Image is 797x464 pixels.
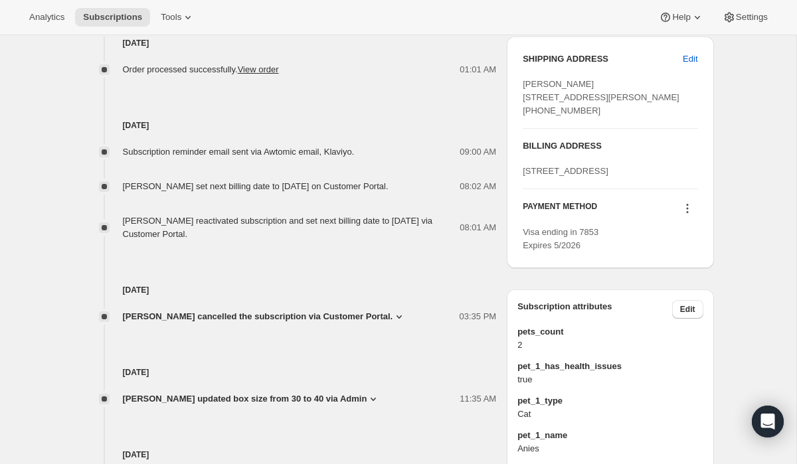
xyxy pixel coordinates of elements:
[460,180,496,193] span: 08:02 AM
[123,147,355,157] span: Subscription reminder email sent via Awtomic email, Klaviyo.
[672,12,690,23] span: Help
[83,283,497,297] h4: [DATE]
[123,392,367,406] span: [PERSON_NAME] updated box size from 30 to 40 via Admin
[651,8,711,27] button: Help
[123,392,381,406] button: [PERSON_NAME] updated box size from 30 to 40 via Admin
[523,52,683,66] h3: SHIPPING ADDRESS
[675,48,705,70] button: Edit
[517,429,703,442] span: pet_1_name
[29,12,64,23] span: Analytics
[672,300,703,319] button: Edit
[460,392,496,406] span: 11:35 AM
[523,227,598,250] span: Visa ending in 7853 Expires 5/2026
[460,145,496,159] span: 09:00 AM
[517,373,703,386] span: true
[123,181,389,191] span: [PERSON_NAME] set next billing date to [DATE] on Customer Portal.
[460,221,496,234] span: 08:01 AM
[683,52,697,66] span: Edit
[523,139,697,153] h3: BILLING ADDRESS
[460,310,497,323] span: 03:35 PM
[238,64,279,74] a: View order
[83,366,497,379] h4: [DATE]
[517,408,703,421] span: Cat
[517,360,703,373] span: pet_1_has_health_issues
[680,304,695,315] span: Edit
[83,12,142,23] span: Subscriptions
[83,37,497,50] h4: [DATE]
[153,8,203,27] button: Tools
[83,448,497,461] h4: [DATE]
[83,119,497,132] h4: [DATE]
[123,216,433,239] span: [PERSON_NAME] reactivated subscription and set next billing date to [DATE] via Customer Portal.
[736,12,768,23] span: Settings
[517,394,703,408] span: pet_1_type
[523,201,597,219] h3: PAYMENT METHOD
[517,300,672,319] h3: Subscription attributes
[517,325,703,339] span: pets_count
[523,166,608,176] span: [STREET_ADDRESS]
[75,8,150,27] button: Subscriptions
[21,8,72,27] button: Analytics
[123,310,406,323] button: [PERSON_NAME] cancelled the subscription via Customer Portal.
[123,310,393,323] span: [PERSON_NAME] cancelled the subscription via Customer Portal.
[715,8,776,27] button: Settings
[161,12,181,23] span: Tools
[517,339,703,352] span: 2
[523,79,679,116] span: [PERSON_NAME] [STREET_ADDRESS][PERSON_NAME] [PHONE_NUMBER]
[517,442,703,455] span: Anies
[460,63,496,76] span: 01:01 AM
[123,64,279,74] span: Order processed successfully.
[752,406,784,437] div: Open Intercom Messenger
